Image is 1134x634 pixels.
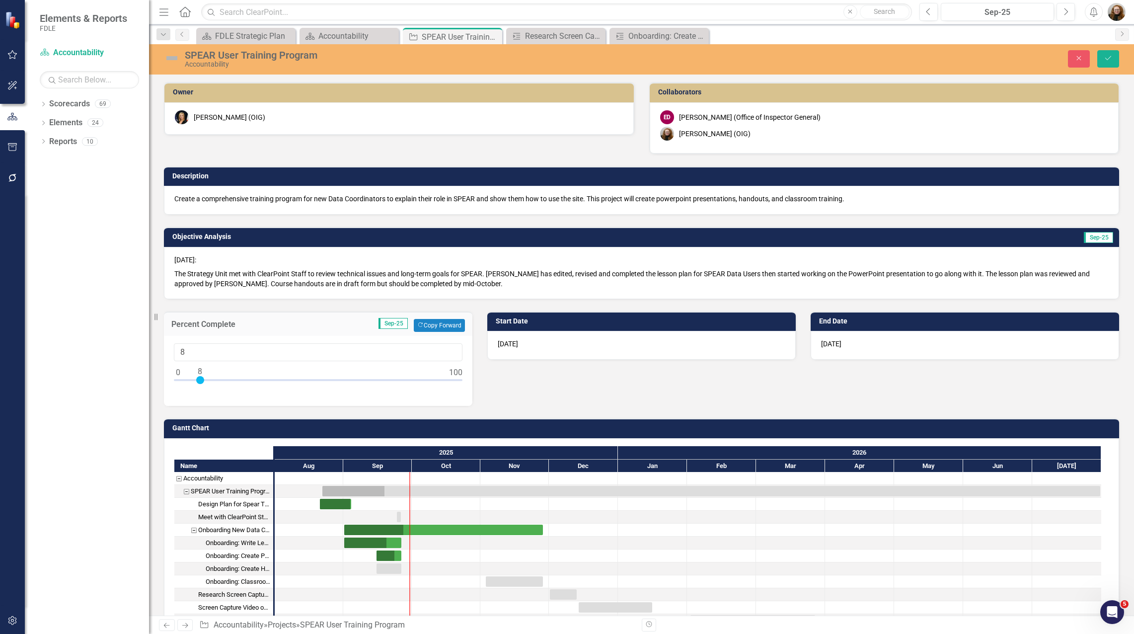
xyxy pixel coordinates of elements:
div: Task: Start date: 2025-12-14 End date: 2026-01-16 [579,602,652,613]
button: Search [860,5,909,19]
div: Accountability [318,30,396,42]
div: FDLE Strategic Plan [215,30,293,42]
div: Task: Start date: 2026-02-02 End date: 2026-03-27 [174,614,273,627]
div: Research Screen Capture Technology [198,588,270,601]
div: May [894,460,963,473]
div: [PERSON_NAME] (Office of Inspector General) [679,112,821,122]
div: Task: Start date: 2025-08-22 End date: 2026-07-31 [322,486,1100,496]
p: The Strategy Unit met with ClearPoint Staff to review technical issues and long-term goals for SP... [174,267,1109,289]
h3: End Date [819,317,1114,325]
a: Accountability [302,30,396,42]
small: FDLE [40,24,127,32]
a: Scorecards [49,98,90,110]
div: Design Plan for Spear Training [174,498,273,511]
img: ClearPoint Strategy [4,10,23,29]
span: [DATE] [821,340,841,348]
div: SPEAR User Training Program [191,485,270,498]
div: Task: Start date: 2025-11-03 End date: 2025-11-28 [174,575,273,588]
div: Onboarding: Write Lesson Plan [206,537,270,550]
span: 5 [1121,600,1129,608]
div: Onboarding: Create Handouts [206,562,270,575]
div: Task: Start date: 2025-09-15 End date: 2025-09-26 [174,562,273,575]
img: Jennifer Siddoway [660,127,674,141]
iframe: Intercom live chat [1100,600,1124,624]
a: Reports [49,136,77,148]
span: [DATE] [498,340,518,348]
div: Nov [480,460,549,473]
div: Onboarding: Create Handouts [174,562,273,575]
div: Accountability [174,472,273,485]
span: Elements & Reports [40,12,127,24]
div: Apr [825,460,894,473]
h3: Description [172,172,1114,180]
a: Research Screen Capture Technology [509,30,603,42]
p: [DATE]: [174,255,1109,267]
p: Create a comprehensive training program for new Data Coordinators to explain their role in SPEAR ... [174,194,1109,204]
input: Search Below... [40,71,139,88]
div: Task: Start date: 2025-12-01 End date: 2025-12-13 [550,589,577,600]
div: Onboarding: Create PowerPoint Presentation [174,550,273,562]
a: Accountability [40,47,139,59]
div: Jun [963,460,1032,473]
div: Research Screen Capture Technology [174,588,273,601]
div: Jan [618,460,687,473]
img: Jennifer Siddoway [1108,3,1126,21]
div: Screen Capture Video of Common issues [198,601,270,614]
div: ClearPoint Next [174,614,273,627]
div: Task: Start date: 2025-09-15 End date: 2025-09-26 [377,551,401,561]
div: Task: Start date: 2026-02-02 End date: 2026-03-27 [690,615,815,626]
div: Sep-25 [944,6,1051,18]
div: 2025 [275,446,618,459]
div: SPEAR User Training Program [174,485,273,498]
a: Onboarding: Create PowerPoint Presentation [612,30,706,42]
div: 10 [82,137,98,146]
h3: Owner [173,88,629,96]
div: Task: Start date: 2025-09-01 End date: 2025-09-26 [344,538,401,548]
button: Sep-25 [941,3,1054,21]
div: » » [199,620,634,631]
div: [PERSON_NAME] (OIG) [194,112,265,122]
div: Task: Start date: 2025-09-01 End date: 2025-11-28 [344,525,543,535]
div: SPEAR User Training Program [422,31,500,43]
div: Onboarding New Data Coordinators [198,524,270,537]
div: Mar [756,460,825,473]
h3: Percent Complete [171,320,296,329]
div: Task: Start date: 2025-09-15 End date: 2025-09-26 [377,563,401,574]
div: Sep [343,460,412,473]
h3: Gantt Chart [172,424,1114,432]
div: Onboarding: Create PowerPoint Presentation [628,30,706,42]
h3: Start Date [496,317,791,325]
div: Accountability [185,61,704,68]
div: Dec [549,460,618,473]
div: Onboarding: Create PowerPoint Presentation [206,550,270,562]
div: Screen Capture Video of Common issues [174,601,273,614]
div: Design Plan for Spear Training [198,498,270,511]
div: Task: Start date: 2025-09-24 End date: 2025-09-24 [397,512,401,522]
div: Task: Start date: 2025-12-14 End date: 2026-01-16 [174,601,273,614]
div: Task: Start date: 2025-11-03 End date: 2025-11-28 [486,576,543,587]
div: Task: Start date: 2025-09-01 End date: 2025-09-26 [174,537,273,550]
div: Name [174,460,273,472]
a: Projects [268,620,296,630]
div: Onboarding: Classroom Training for Data Coordinators [174,575,273,588]
div: Onboarding New Data Coordinators [174,524,273,537]
div: SPEAR User Training Program [300,620,405,630]
div: Task: Start date: 2025-12-01 End date: 2025-12-13 [174,588,273,601]
div: Task: Start date: 2025-08-22 End date: 2026-07-31 [174,485,273,498]
div: Onboarding: Classroom Training for Data Coordinators [206,575,270,588]
div: 2026 [618,446,1101,459]
div: ED [660,110,674,124]
div: Task: Start date: 2025-08-21 End date: 2025-09-04 [174,498,273,511]
span: Search [874,7,895,15]
div: Meet with ClearPoint Staff [198,511,270,524]
div: [PERSON_NAME] (OIG) [679,129,751,139]
div: Research Screen Capture Technology [525,30,603,42]
input: Search ClearPoint... [201,3,912,21]
h3: Collaborators [658,88,1114,96]
div: Oct [412,460,480,473]
div: Task: Start date: 2025-09-01 End date: 2025-11-28 [174,524,273,537]
div: Onboarding: Write Lesson Plan [174,537,273,550]
span: Sep-25 [378,318,408,329]
div: Meet with ClearPoint Staff [174,511,273,524]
